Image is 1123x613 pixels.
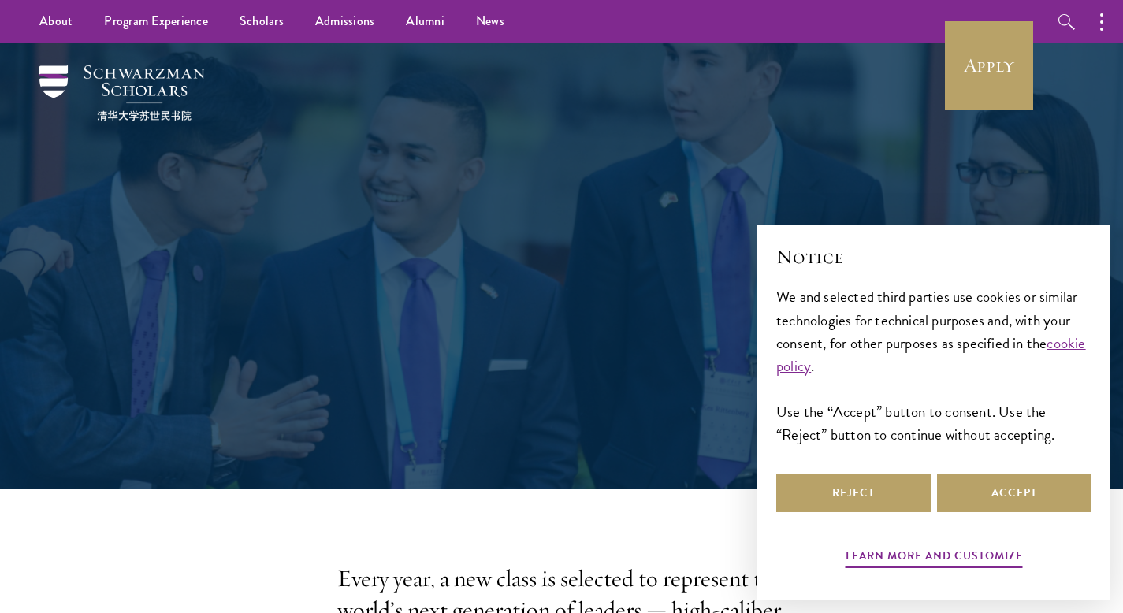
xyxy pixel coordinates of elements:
[776,474,931,512] button: Reject
[846,546,1023,570] button: Learn more and customize
[776,332,1086,377] a: cookie policy
[937,474,1091,512] button: Accept
[776,285,1091,445] div: We and selected third parties use cookies or similar technologies for technical purposes and, wit...
[39,65,205,121] img: Schwarzman Scholars
[945,21,1033,110] a: Apply
[776,243,1091,270] h2: Notice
